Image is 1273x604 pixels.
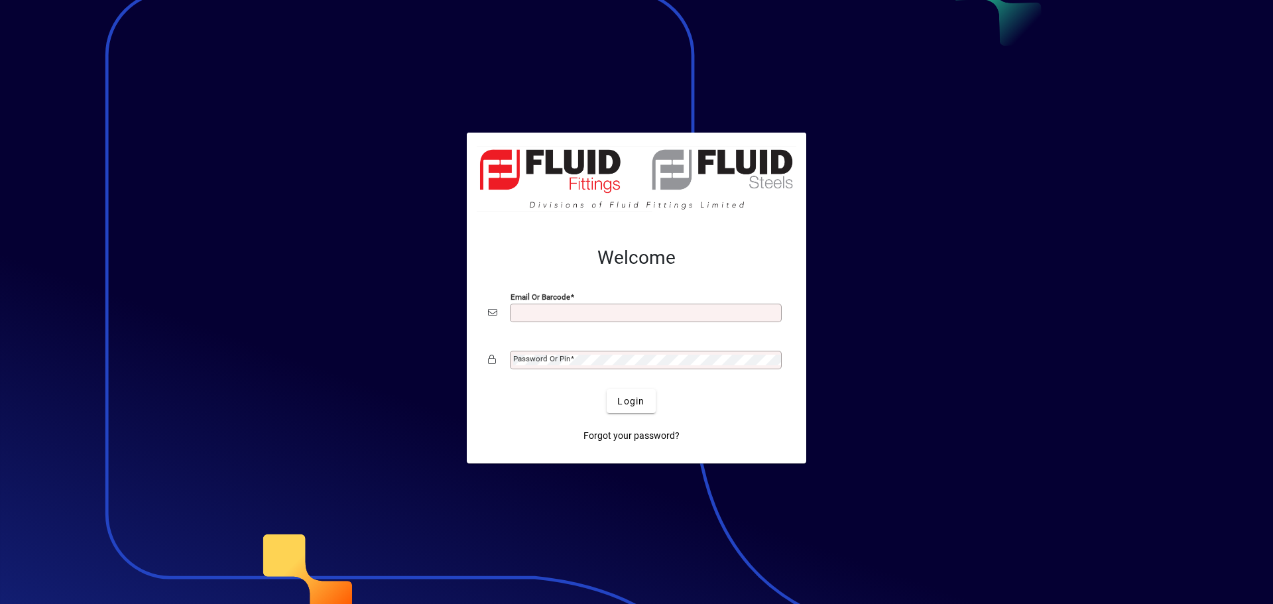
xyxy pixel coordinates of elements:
a: Forgot your password? [578,424,685,448]
span: Login [617,394,644,408]
h2: Welcome [488,247,785,269]
span: Forgot your password? [583,429,680,443]
button: Login [607,389,655,413]
mat-label: Email or Barcode [511,292,570,302]
mat-label: Password or Pin [513,354,570,363]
